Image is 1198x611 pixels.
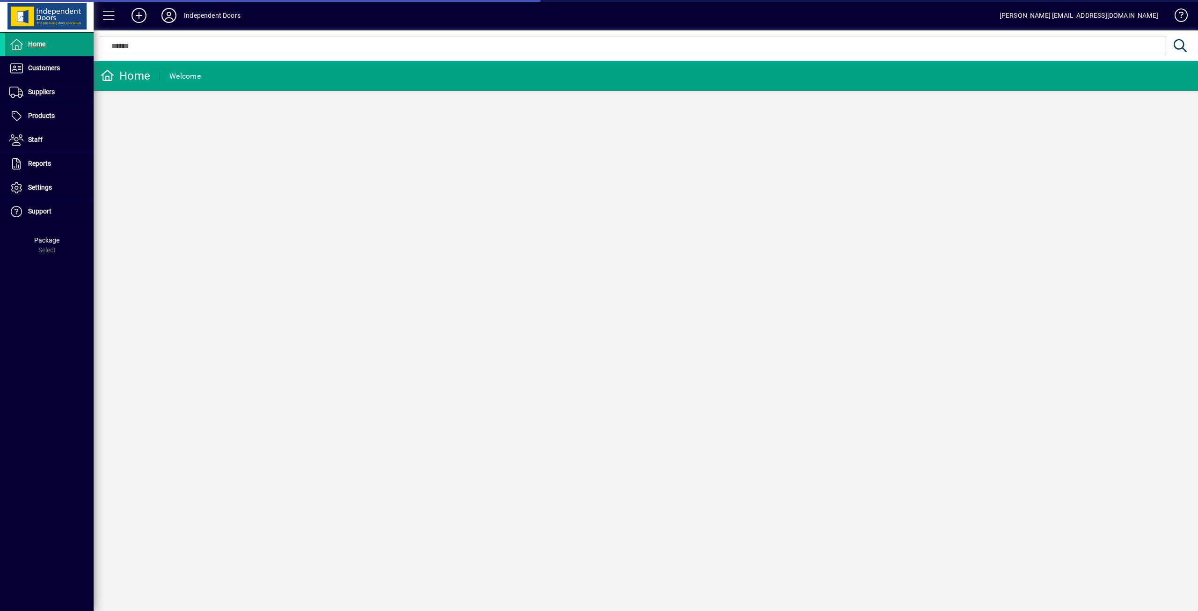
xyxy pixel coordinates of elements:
[1000,8,1158,23] div: [PERSON_NAME] [EMAIL_ADDRESS][DOMAIN_NAME]
[28,112,55,119] span: Products
[5,104,94,128] a: Products
[28,40,45,48] span: Home
[28,184,52,191] span: Settings
[28,160,51,167] span: Reports
[5,176,94,199] a: Settings
[5,200,94,223] a: Support
[28,88,55,96] span: Suppliers
[28,64,60,72] span: Customers
[124,7,154,24] button: Add
[184,8,241,23] div: Independent Doors
[5,81,94,104] a: Suppliers
[101,68,150,83] div: Home
[1168,2,1186,32] a: Knowledge Base
[154,7,184,24] button: Profile
[169,69,201,84] div: Welcome
[28,136,43,143] span: Staff
[5,57,94,80] a: Customers
[5,128,94,152] a: Staff
[28,207,51,215] span: Support
[34,236,59,244] span: Package
[5,152,94,176] a: Reports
